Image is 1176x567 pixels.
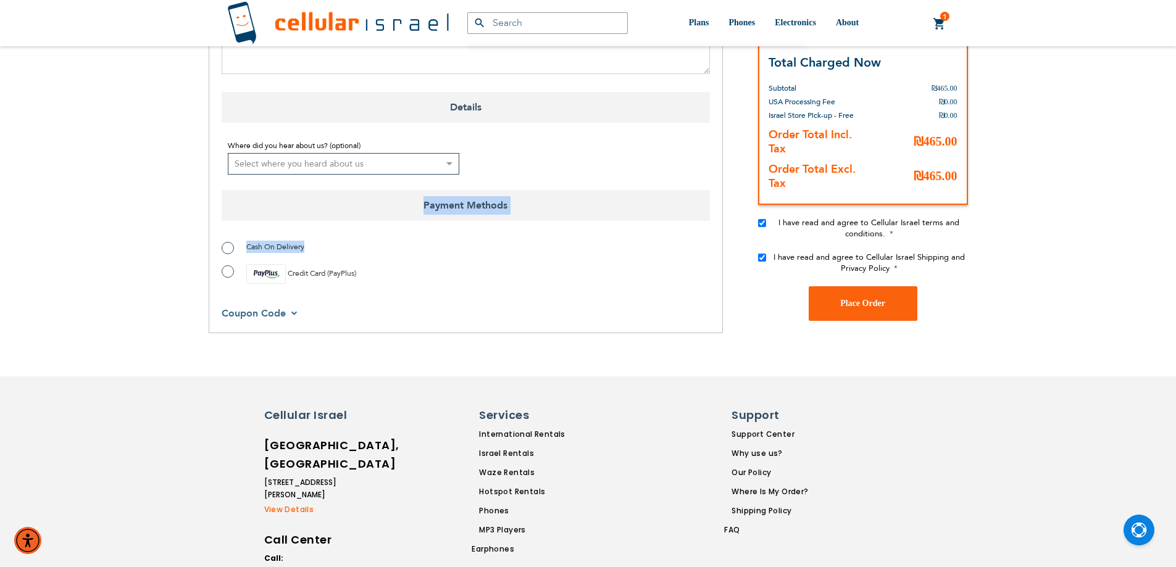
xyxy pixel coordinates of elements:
[264,553,283,563] strong: Call:
[222,307,286,320] span: Coupon Code
[479,448,632,459] a: Israel Rentals
[914,169,957,183] span: ₪465.00
[222,190,710,221] span: Payment Methods
[774,252,965,274] span: I have read and agree to Cellular Israel Shipping and Privacy Policy
[732,505,808,516] a: Shipping Policy
[769,127,852,157] strong: Order Total Incl. Tax
[728,18,755,27] span: Phones
[724,524,808,536] a: FAQ
[932,84,957,93] span: ₪465.00
[769,110,854,120] span: Israel Store Pick-up - Free
[264,531,372,549] h6: Call Center
[769,97,835,107] span: USA Processing Fee
[228,141,361,151] span: Where did you hear about us? (optional)
[246,242,304,252] span: Cash On Delivery
[732,448,808,459] a: Why use us?
[840,299,885,308] span: Place Order
[732,407,801,423] h6: Support
[264,504,372,515] a: View Details
[467,12,628,34] input: Search
[288,268,356,278] span: Credit Card (PayPlus)
[836,18,859,27] span: About
[939,111,957,120] span: ₪0.00
[732,429,808,440] a: Support Center
[479,407,624,423] h6: Services
[264,476,372,501] li: [STREET_ADDRESS][PERSON_NAME]
[479,429,632,440] a: International Rentals
[479,467,632,478] a: Waze Rentals
[227,1,449,45] img: Cellular Israel Logo
[472,544,632,555] a: Earphones
[479,486,632,497] a: Hotspot Rentals
[732,467,808,478] a: Our Policy
[732,486,808,497] a: Where Is My Order?
[943,12,947,22] span: 1
[914,135,957,148] span: ₪465.00
[689,18,709,27] span: Plans
[479,524,632,536] a: MP3 Players
[479,505,632,516] a: Phones
[769,54,881,71] strong: Total Charged Now
[264,407,372,423] h6: Cellular Israel
[778,217,959,239] span: I have read and agree to Cellular Israel terms and conditions.
[769,162,856,191] strong: Order Total Excl. Tax
[933,17,946,31] a: 1
[775,18,816,27] span: Electronics
[264,436,372,473] h6: [GEOGRAPHIC_DATA], [GEOGRAPHIC_DATA]
[222,92,710,123] span: Details
[939,97,957,106] span: ₪0.00
[769,72,865,95] th: Subtotal
[246,264,286,284] img: payplus.svg
[14,527,41,554] div: Accessibility Menu
[809,286,917,321] button: Place Order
